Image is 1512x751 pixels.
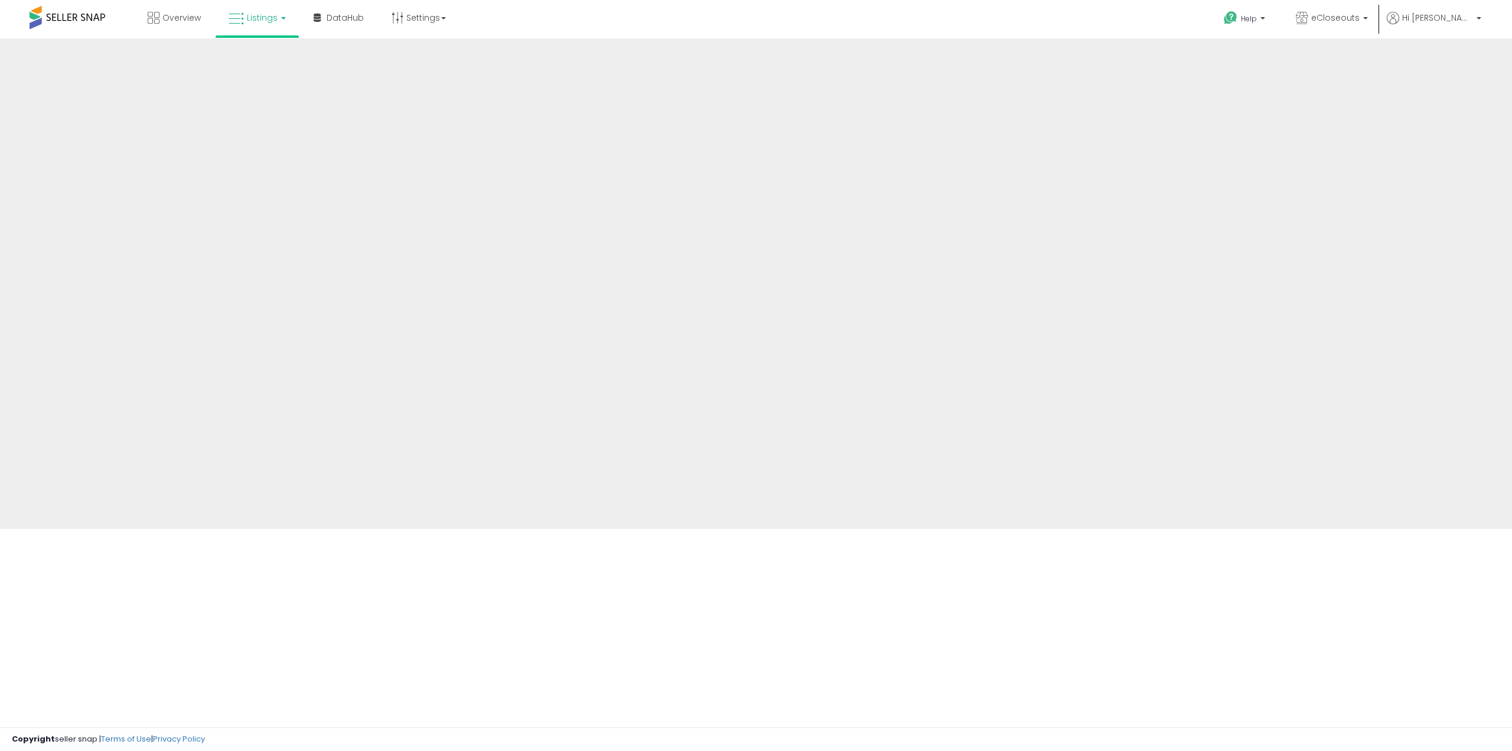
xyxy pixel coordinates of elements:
a: Hi [PERSON_NAME] [1387,12,1481,38]
span: Help [1241,14,1257,24]
span: Hi [PERSON_NAME] [1402,12,1473,24]
a: Help [1214,2,1277,38]
span: DataHub [327,12,364,24]
span: Listings [247,12,278,24]
span: eCloseouts [1311,12,1360,24]
i: Get Help [1223,11,1238,25]
span: Overview [162,12,201,24]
